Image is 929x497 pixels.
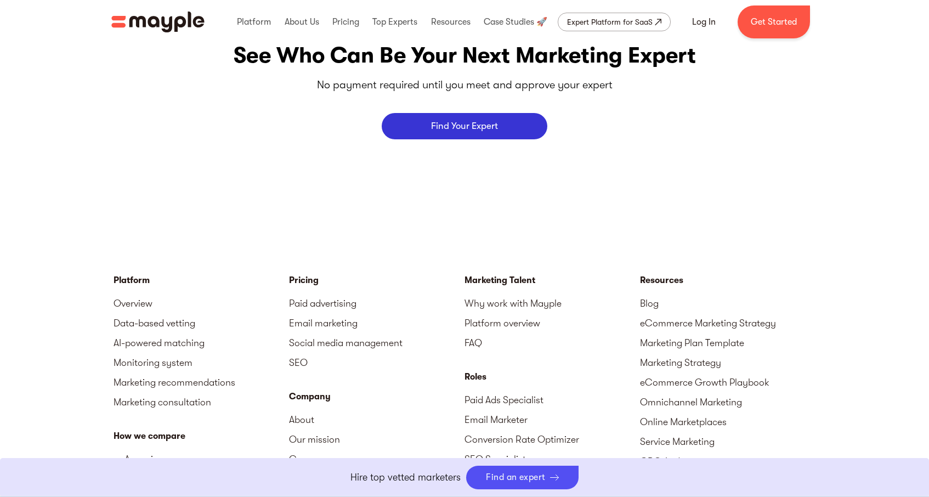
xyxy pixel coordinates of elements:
a: home [111,12,205,32]
a: Marketing consultation [114,392,289,412]
a: Platform overview [464,313,640,333]
a: Why work with Mayple [464,293,640,313]
a: Overview [114,293,289,313]
a: Find Your Expert [382,113,547,139]
a: Service Marketing [640,432,815,451]
p: No payment required until you meet and approve your expert [317,76,613,93]
a: Data-based vetting [114,313,289,333]
div: Resources [428,4,473,39]
a: Paid advertising [289,293,464,313]
a: Omnichannel Marketing [640,392,815,412]
a: Email marketing [289,313,464,333]
a: Get Started [738,5,810,38]
div: Expert Platform for SaaS [567,15,653,29]
a: FAQ [464,333,640,353]
a: Social media management [289,333,464,353]
a: Blog [640,293,815,313]
a: SEO Specialist [464,449,640,469]
div: Platform [114,274,289,287]
div: Roles [464,370,640,383]
a: Paid Ads Specialist [464,390,640,410]
a: vs Agencies [114,449,289,469]
a: eCommerce Growth Playbook [640,372,815,392]
div: Resources [640,274,815,287]
a: eCommerce Marketing Strategy [640,313,815,333]
a: SEO [289,353,464,372]
div: How we compare [114,430,289,443]
a: CRO Audit [640,451,815,471]
a: Our mission [289,430,464,449]
a: Pricing [289,274,464,287]
div: About Us [282,4,322,39]
p: Find Your Expert [431,121,498,131]
a: Marketing Plan Template [640,333,815,353]
a: Online Marketplaces [640,412,815,432]
div: Company [289,390,464,403]
a: AI-powered matching [114,333,289,353]
a: Log In [679,9,729,35]
h2: See Who Can Be Your Next Marketing Expert [234,40,696,71]
div: Pricing [330,4,362,39]
a: Marketing recommendations [114,372,289,392]
a: Marketing Strategy [640,353,815,372]
div: Platform [234,4,274,39]
a: Conversion Rate Optimizer [464,430,640,449]
a: Careers [289,449,464,469]
a: Monitoring system [114,353,289,372]
div: Top Experts [370,4,420,39]
a: Expert Platform for SaaS [558,13,671,31]
div: Marketing Talent [464,274,640,287]
a: Email Marketer [464,410,640,430]
img: Mayple logo [111,12,205,32]
a: About [289,410,464,430]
